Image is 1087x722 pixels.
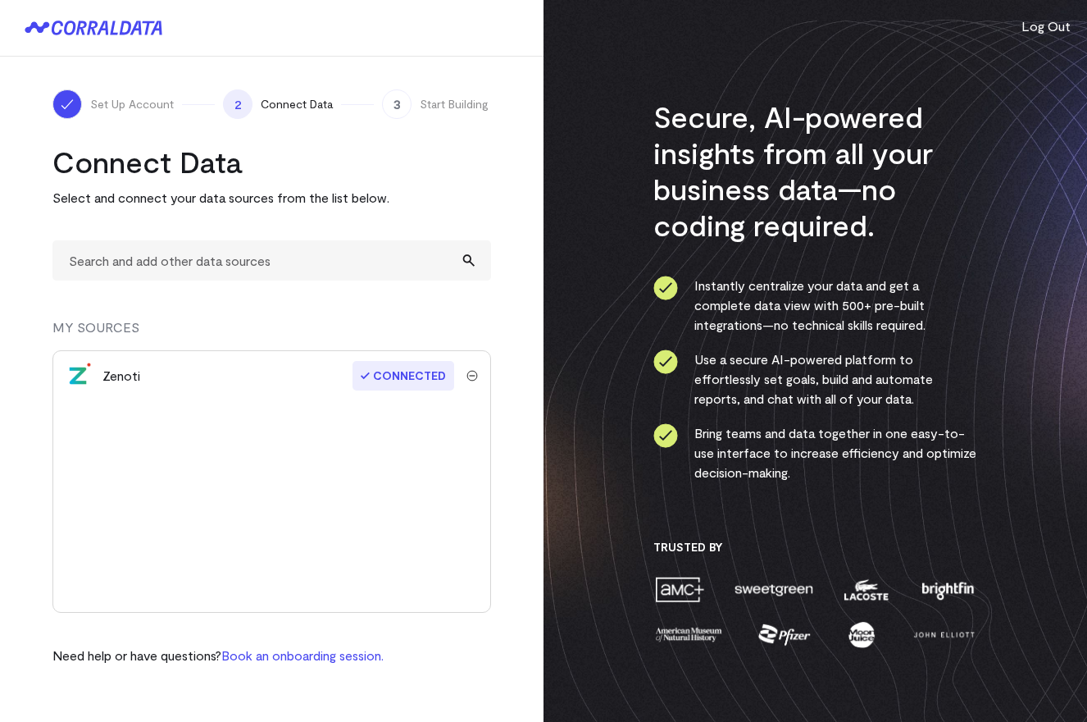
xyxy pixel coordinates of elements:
[52,646,384,665] p: Need help or have questions?
[420,96,489,112] span: Start Building
[52,144,491,180] h2: Connect Data
[845,620,878,649] img: moon-juice-c312e729.png
[261,96,333,112] span: Connect Data
[653,423,678,448] img: ico-check-circle-4b19435c.svg
[733,575,815,604] img: sweetgreen-1d1fb32c.png
[653,540,977,555] h3: Trusted By
[653,276,977,335] li: Instantly centralize your data and get a complete data view with 500+ pre-built integrations—no t...
[65,363,91,389] img: zenoti-2086f9c1.png
[842,575,890,604] img: lacoste-7a6b0538.png
[653,423,977,482] li: Bring teams and data together in one easy-to-use interface to increase efficiency and optimize de...
[918,575,977,604] img: brightfin-a251e171.png
[352,361,454,391] span: Connected
[90,96,174,112] span: Set Up Account
[466,370,478,382] img: trash-40e54a27.svg
[653,350,678,374] img: ico-check-circle-4b19435c.svg
[102,366,140,386] div: Zenoti
[52,188,491,208] p: Select and connect your data sources from the list below.
[653,620,724,649] img: amnh-5afada46.png
[653,98,977,243] h3: Secure, AI-powered insights from all your business data—no coding required.
[653,276,678,300] img: ico-check-circle-4b19435c.svg
[382,89,412,119] span: 3
[223,89,252,119] span: 2
[52,240,491,281] input: Search and add other data sources
[757,620,813,649] img: pfizer-e137f5fc.png
[653,350,977,409] li: Use a secure AI-powered platform to effortlessly set goals, build and automate reports, and chat ...
[59,96,75,112] img: ico-check-white-5ff98cb1.svg
[221,647,384,663] a: Book an onboarding session.
[911,620,977,649] img: john-elliott-25751c40.png
[653,575,706,604] img: amc-0b11a8f1.png
[52,318,491,350] div: MY SOURCES
[1021,16,1071,36] button: Log Out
